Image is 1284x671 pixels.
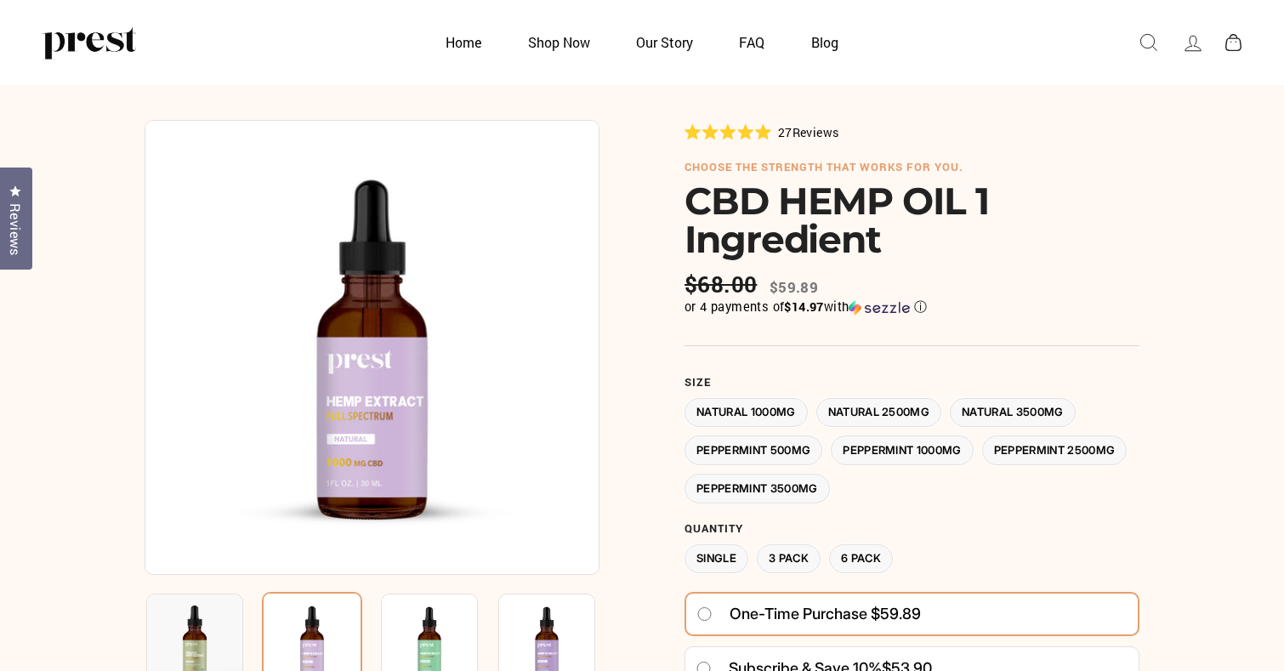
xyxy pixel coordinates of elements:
[685,376,1139,390] label: Size
[685,299,1139,316] div: or 4 payments of$14.97withSezzle Click to learn more about Sezzle
[685,161,1139,174] h6: choose the strength that works for you.
[718,26,786,59] a: FAQ
[829,544,893,574] label: 6 Pack
[685,398,808,428] label: Natural 1000MG
[424,26,503,59] a: Home
[507,26,611,59] a: Shop Now
[696,607,713,621] input: One-time purchase $59.89
[778,124,793,140] span: 27
[685,522,1139,536] label: Quantity
[615,26,714,59] a: Our Story
[145,120,599,575] img: CBD HEMP OIL 1 Ingredient
[4,203,26,256] span: Reviews
[685,122,838,141] div: 27Reviews
[424,26,860,59] ul: Primary
[849,300,910,316] img: Sezzle
[685,474,830,503] label: Peppermint 3500MG
[685,299,1139,316] div: or 4 payments of with
[1189,552,1284,671] iframe: Tidio Chat
[730,599,921,629] span: One-time purchase $59.89
[831,435,974,465] label: Peppermint 1000MG
[784,299,823,315] span: $14.97
[685,182,1139,259] h1: CBD HEMP OIL 1 Ingredient
[757,544,821,574] label: 3 Pack
[793,124,839,140] span: Reviews
[685,544,748,574] label: Single
[790,26,860,59] a: Blog
[816,398,942,428] label: Natural 2500MG
[770,277,818,297] span: $59.89
[43,26,136,60] img: PREST ORGANICS
[982,435,1128,465] label: Peppermint 2500MG
[950,398,1076,428] label: Natural 3500MG
[685,271,761,298] span: $68.00
[685,435,822,465] label: Peppermint 500MG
